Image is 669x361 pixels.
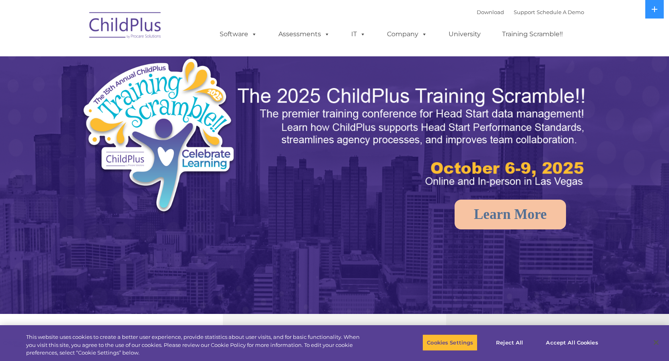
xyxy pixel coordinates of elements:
span: Last name [112,53,136,59]
span: Phone number [112,86,146,92]
a: Support [514,9,535,15]
div: This website uses cookies to create a better user experience, provide statistics about user visit... [26,333,368,357]
a: Download [477,9,504,15]
a: Assessments [270,26,338,42]
button: Cookies Settings [422,334,478,351]
a: Learn More [455,200,566,229]
a: Schedule A Demo [537,9,584,15]
button: Accept All Cookies [541,334,602,351]
a: University [441,26,489,42]
img: ChildPlus by Procare Solutions [85,6,166,47]
a: Training Scramble!! [494,26,571,42]
a: Company [379,26,435,42]
a: Software [212,26,265,42]
font: | [477,9,584,15]
button: Reject All [484,334,535,351]
button: Close [647,334,665,351]
a: IT [343,26,374,42]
